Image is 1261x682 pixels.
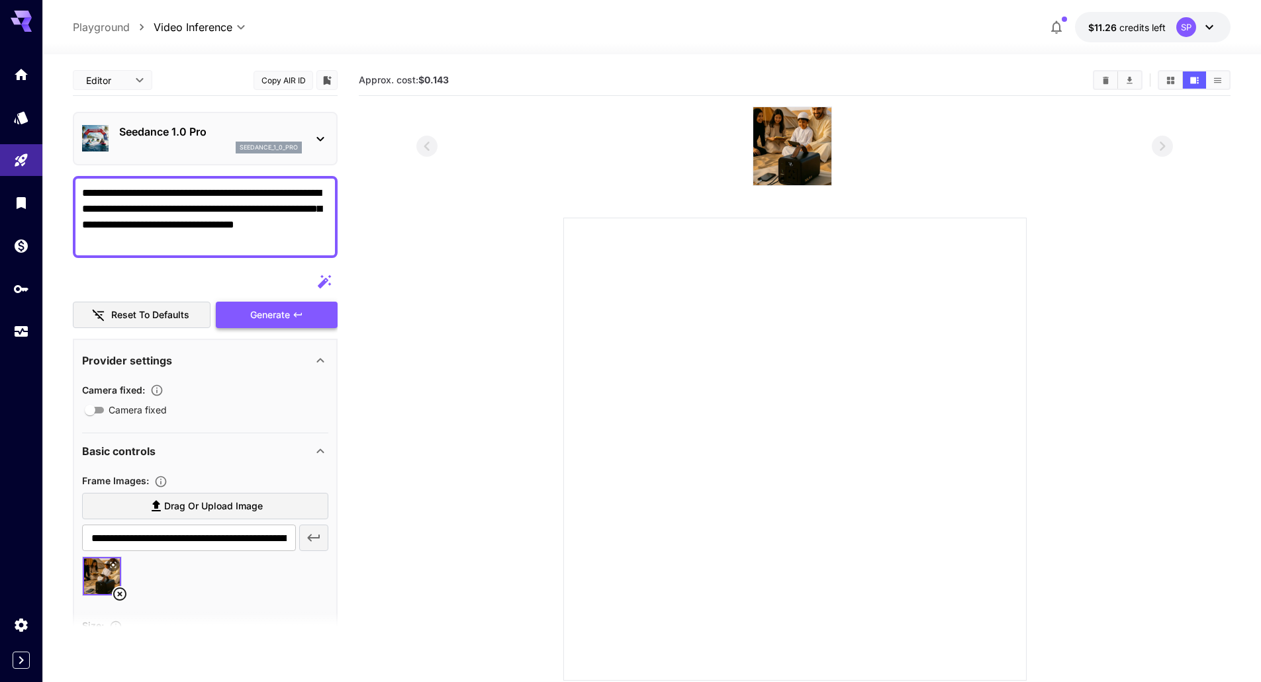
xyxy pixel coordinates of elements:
button: Download All [1118,71,1141,89]
div: Home [13,66,29,83]
div: SP [1176,17,1196,37]
button: Add to library [321,72,333,88]
div: Seedance 1.0 Proseedance_1_0_pro [82,118,328,159]
button: Upload frame images. [149,475,173,488]
button: Generate [216,302,338,329]
span: Approx. cost: [359,74,449,85]
p: seedance_1_0_pro [240,143,298,152]
div: Wallet [13,237,29,254]
div: Basic controls [82,435,328,467]
span: Frame Images : [82,475,149,486]
p: Provider settings [82,353,172,368]
div: API Keys [13,280,29,297]
span: Editor [86,73,127,87]
div: $11.25797 [1088,21,1166,34]
a: Playground [73,19,130,35]
label: Drag or upload image [82,493,328,520]
div: Settings [13,617,29,633]
button: Show media in video view [1183,71,1206,89]
button: Show media in list view [1206,71,1229,89]
button: Clear All [1094,71,1117,89]
span: credits left [1119,22,1166,33]
button: Reset to defaults [73,302,210,329]
span: Drag or upload image [164,498,263,515]
button: Copy AIR ID [254,71,313,90]
p: Seedance 1.0 Pro [119,124,302,140]
div: Provider settings [82,345,328,376]
button: Show media in grid view [1159,71,1182,89]
div: Models [13,109,29,126]
button: $11.25797SP [1075,12,1231,42]
nav: breadcrumb [73,19,154,35]
button: Expand sidebar [13,652,30,669]
img: 89jP1OAAAABklEQVQDABdfIuQcmQ2EAAAAAElFTkSuQmCC [753,107,831,185]
span: $11.26 [1088,22,1119,33]
span: Camera fixed [109,403,167,417]
span: Video Inference [154,19,232,35]
div: Clear AllDownload All [1093,70,1143,90]
p: Basic controls [82,443,156,459]
div: Show media in grid viewShow media in video viewShow media in list view [1158,70,1231,90]
div: Usage [13,323,29,340]
span: Generate [250,307,290,323]
b: $0.143 [418,74,449,85]
span: Camera fixed : [82,384,145,396]
div: Library [13,194,29,211]
div: Playground [13,152,29,169]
